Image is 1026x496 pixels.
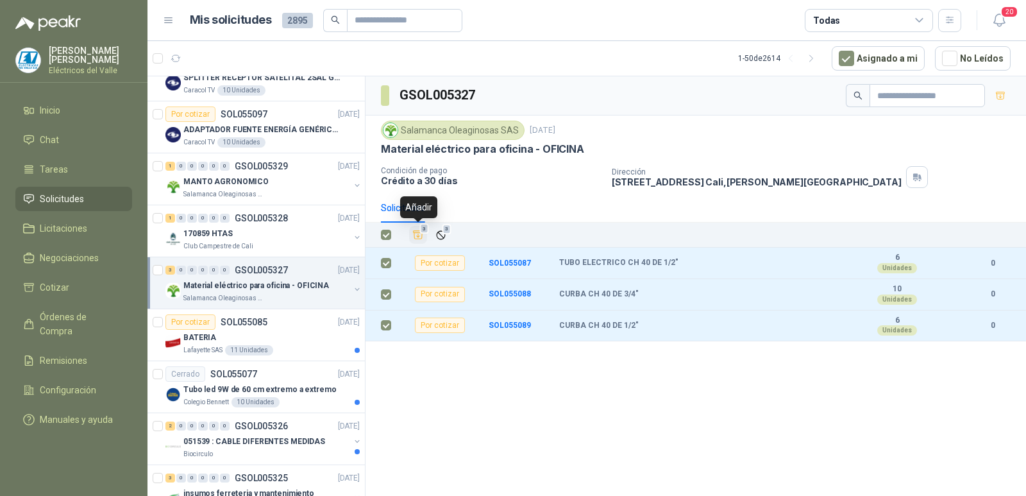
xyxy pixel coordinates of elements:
span: 20 [1000,6,1018,18]
a: CerradoSOL055077[DATE] Company LogoTubo led 9W de 60 cm extremo a extremoColegio Bennett10 Unidades [147,361,365,413]
img: Company Logo [165,283,181,298]
a: 3 0 0 0 0 0 GSOL005327[DATE] Company LogoMaterial eléctrico para oficina - OFICINASalamanca Oleag... [165,262,362,304]
div: Unidades [877,325,917,336]
p: Tubo led 9W de 60 cm extremo a extremo [183,384,336,396]
a: Órdenes de Compra [15,305,132,343]
a: Tareas [15,157,132,182]
img: Company Logo [383,123,398,137]
p: SOL055077 [210,370,257,379]
p: GSOL005328 [235,214,288,223]
span: Remisiones [40,354,87,368]
a: SOL055089 [489,321,531,330]
span: Configuración [40,383,96,397]
span: Chat [40,133,59,147]
img: Company Logo [165,231,181,246]
b: SOL055087 [489,259,531,268]
p: GSOL005325 [235,474,288,483]
div: 0 [209,422,219,431]
button: Ignorar [432,227,450,244]
p: Lafayette SAS [183,345,223,355]
b: 6 [853,316,941,326]
div: Todas [813,13,840,28]
div: 10 Unidades [231,397,280,407]
a: 2 0 0 0 0 0 GSOL005326[DATE] Company Logo051539 : CABLE DIFERENTES MEDIDASBiocirculo [165,418,362,459]
span: search [854,91,862,100]
p: GSOL005327 [235,266,288,275]
div: Unidades [877,263,917,273]
p: Colegio Bennett [183,397,229,407]
a: Cotizar [15,275,132,300]
p: 170859 HTAS [183,228,233,240]
div: 0 [220,162,230,171]
div: Por cotizar [165,314,215,330]
b: 0 [975,257,1011,269]
span: 3 [442,224,451,234]
p: GSOL005326 [235,422,288,431]
div: 0 [187,266,197,275]
p: [DATE] [338,264,360,277]
span: Licitaciones [40,221,87,235]
div: 10 Unidades [217,85,265,96]
div: Salamanca Oleaginosas SAS [381,121,525,140]
p: [DATE] [338,472,360,484]
div: 0 [198,474,208,483]
a: Por cotizarSOL055097[DATE] Company LogoADAPTADOR FUENTE ENERGÍA GENÉRICO 24V 1ACaracol TV10 Unidades [147,101,365,153]
span: Solicitudes [40,192,84,206]
p: [DATE] [338,420,360,432]
div: 0 [187,214,197,223]
span: Inicio [40,103,60,117]
p: [PERSON_NAME] [PERSON_NAME] [49,46,132,64]
div: 3 [165,266,175,275]
div: 1 [165,162,175,171]
button: 20 [988,9,1011,32]
button: Asignado a mi [832,46,925,71]
b: 0 [975,320,1011,332]
span: 2895 [282,13,313,28]
a: Inicio [15,98,132,123]
p: [DATE] [338,368,360,381]
p: SOL055097 [221,110,267,119]
span: Tareas [40,162,68,176]
button: Añadir [409,226,427,244]
img: Company Logo [165,335,181,350]
img: Company Logo [165,75,181,90]
a: Remisiones [15,348,132,373]
span: Negociaciones [40,251,99,265]
span: Cotizar [40,280,69,295]
div: 0 [220,214,230,223]
div: 0 [176,474,186,483]
div: 0 [220,474,230,483]
b: TUBO ELECTRICO CH 40 DE 1/2" [559,258,678,268]
div: 10 Unidades [217,137,265,148]
div: 3 [165,474,175,483]
a: 1 0 0 0 0 0 GSOL005328[DATE] Company Logo170859 HTASClub Campestre de Cali [165,210,362,252]
b: 6 [853,253,941,263]
div: 0 [220,422,230,431]
a: Solicitudes [15,187,132,211]
p: SPLITTER RECEPTOR SATELITAL 2SAL GT-SP21 [183,72,343,84]
span: Manuales y ayuda [40,413,113,427]
div: 0 [187,474,197,483]
div: 1 - 50 de 2614 [738,48,821,69]
p: Crédito a 30 días [381,175,601,186]
p: Salamanca Oleaginosas SAS [183,293,264,304]
a: Configuración [15,378,132,402]
p: 051539 : CABLE DIFERENTES MEDIDAS [183,436,325,448]
p: Caracol TV [183,85,215,96]
a: Chat [15,128,132,152]
p: Eléctricos del Valle [49,67,132,74]
h1: Mis solicitudes [190,11,272,30]
div: 1 [165,214,175,223]
h3: GSOL005327 [399,85,477,105]
div: Por cotizar [415,318,465,333]
div: 0 [187,162,197,171]
button: No Leídos [935,46,1011,71]
p: BATERIA [183,332,216,344]
div: 0 [176,422,186,431]
div: 0 [209,474,219,483]
div: 0 [176,266,186,275]
a: Negociaciones [15,246,132,270]
span: Órdenes de Compra [40,310,120,338]
div: Cerrado [165,366,205,382]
